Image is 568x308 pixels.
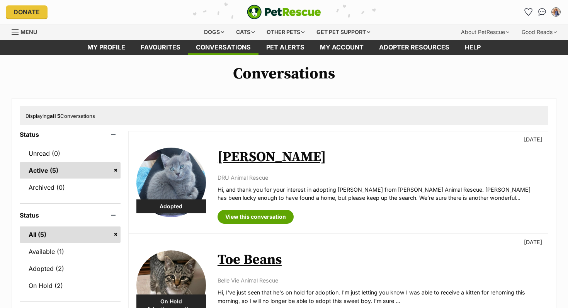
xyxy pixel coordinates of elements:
[20,131,121,138] header: Status
[133,40,188,55] a: Favourites
[247,5,321,19] img: logo-e224e6f780fb5917bec1dbf3a21bbac754714ae5b6737aabdf751b685950b380.svg
[522,6,534,18] a: Favourites
[536,6,548,18] a: Conversations
[20,162,121,179] a: Active (5)
[20,226,121,243] a: All (5)
[20,145,121,162] a: Unread (0)
[524,238,542,246] p: [DATE]
[26,113,95,119] span: Displaying Conversations
[218,174,540,182] p: DRU Animal Rescue
[524,135,542,143] p: [DATE]
[20,212,121,219] header: Status
[20,277,121,294] a: On Hold (2)
[20,260,121,277] a: Adopted (2)
[136,148,206,217] img: Sammy
[552,8,560,16] img: Steph profile pic
[188,40,258,55] a: conversations
[371,40,457,55] a: Adopter resources
[456,24,515,40] div: About PetRescue
[218,276,540,284] p: Belle Vie Animal Rescue
[6,5,48,19] a: Donate
[218,288,540,305] p: Hi, I've just seen that he's on hold for adoption. I'm just letting you know I was able to receiv...
[20,179,121,196] a: Archived (0)
[258,40,312,55] a: Pet alerts
[312,40,371,55] a: My account
[311,24,376,40] div: Get pet support
[50,113,60,119] strong: all 5
[247,5,321,19] a: PetRescue
[516,24,562,40] div: Good Reads
[550,6,562,18] button: My account
[522,6,562,18] ul: Account quick links
[199,24,230,40] div: Dogs
[20,29,37,35] span: Menu
[218,148,326,166] a: [PERSON_NAME]
[218,185,540,202] p: Hi, and thank you for your interest in adopting [PERSON_NAME] from [PERSON_NAME] Animal Rescue. [...
[80,40,133,55] a: My profile
[218,251,282,269] a: Toe Beans
[261,24,310,40] div: Other pets
[231,24,260,40] div: Cats
[538,8,546,16] img: chat-41dd97257d64d25036548639549fe6c8038ab92f7586957e7f3b1b290dea8141.svg
[218,210,294,224] a: View this conversation
[136,199,206,213] div: Adopted
[12,24,43,38] a: Menu
[20,243,121,260] a: Available (1)
[457,40,488,55] a: Help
